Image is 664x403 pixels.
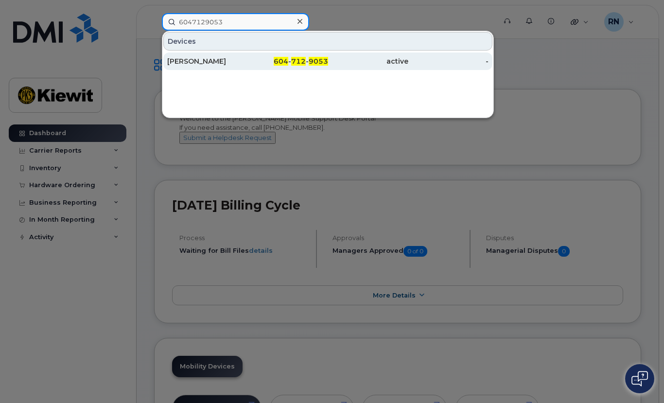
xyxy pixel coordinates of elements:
div: [PERSON_NAME] [167,56,247,66]
span: 712 [291,57,306,66]
div: active [328,56,408,66]
div: Devices [163,32,492,51]
a: [PERSON_NAME]604-712-9053active- [163,53,492,70]
div: - - [247,56,328,66]
span: 604 [274,57,288,66]
div: - [408,56,489,66]
img: Open chat [631,371,648,386]
span: 9053 [309,57,328,66]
